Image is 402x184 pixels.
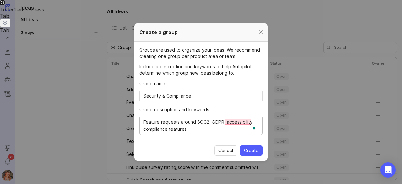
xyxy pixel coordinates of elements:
p: Groups are used to organize your ideas. We recommend creating one group per product area or team. [139,47,263,60]
label: Group description and keywords [139,106,263,113]
input: Product area or theme [143,92,259,99]
button: Cancel [214,145,237,156]
span: Create [244,147,259,154]
span: Cancel [218,147,233,154]
p: Include a description and keywords to help Autopilot determine which group new ideas belong to. [139,63,263,76]
div: Open Intercom Messenger [380,162,396,178]
button: Create [240,145,263,156]
textarea: To enrich screen reader interactions, please activate Accessibility in Grammarly extension settings [143,119,259,133]
label: Group name [139,80,263,87]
